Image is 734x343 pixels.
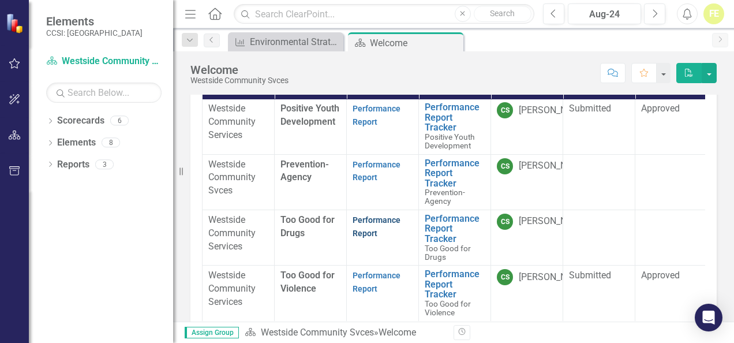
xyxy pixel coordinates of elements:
[419,210,491,265] td: Double-Click to Edit Right Click for Context Menu
[497,214,513,230] div: CS
[353,104,400,126] a: Performance Report
[703,3,724,24] button: FE
[280,159,329,183] span: Prevention-Agency
[46,83,162,103] input: Search Below...
[641,270,680,281] span: Approved
[635,99,707,154] td: Double-Click to Edit
[46,28,143,38] small: CCSI: [GEOGRAPHIC_DATA]
[250,35,340,49] div: Environmental Strategies
[353,160,400,182] a: Performance Report
[419,99,491,154] td: Double-Click to Edit Right Click for Context Menu
[519,271,588,284] div: [PERSON_NAME]
[280,270,335,294] span: Too Good for Violence
[353,271,400,293] a: Performance Report
[379,327,416,338] div: Welcome
[102,138,120,148] div: 8
[474,6,531,22] button: Search
[208,102,268,142] p: Westside Community Services
[695,304,722,331] div: Open Intercom Messenger
[641,103,680,114] span: Approved
[519,215,588,228] div: [PERSON_NAME]
[234,4,534,24] input: Search ClearPoint...
[370,36,460,50] div: Welcome
[572,8,637,21] div: Aug-24
[57,114,104,128] a: Scorecards
[419,154,491,210] td: Double-Click to Edit Right Click for Context Menu
[425,158,485,189] a: Performance Report Tracker
[563,266,635,321] td: Double-Click to Edit
[568,3,641,24] button: Aug-24
[425,269,485,300] a: Performance Report Tracker
[569,103,611,114] span: Submitted
[185,327,239,338] span: Assign Group
[6,13,26,33] img: ClearPoint Strategy
[57,136,96,150] a: Elements
[497,102,513,118] div: CS
[190,64,289,76] div: Welcome
[497,269,513,285] div: CS
[280,214,335,238] span: Too Good for Drugs
[46,55,162,68] a: Westside Community Svces
[245,326,445,340] div: »
[353,215,400,238] a: Performance Report
[46,14,143,28] span: Elements
[261,327,374,338] a: Westside Community Svces
[490,9,515,18] span: Search
[419,266,491,321] td: Double-Click to Edit Right Click for Context Menu
[425,102,485,133] a: Performance Report Tracker
[231,35,340,49] a: Environmental Strategies
[569,270,611,281] span: Submitted
[208,214,268,253] p: Westside Community Services
[635,266,707,321] td: Double-Click to Edit
[425,214,485,244] a: Performance Report Tracker
[519,104,588,117] div: [PERSON_NAME]
[519,159,588,173] div: [PERSON_NAME]
[425,299,471,317] span: Too Good for Violence
[563,99,635,154] td: Double-Click to Edit
[110,116,129,126] div: 6
[425,132,474,150] span: Positive Youth Development
[95,159,114,169] div: 3
[190,76,289,85] div: Westside Community Svces
[425,244,471,262] span: Too Good for Drugs
[208,269,268,309] p: Westside Community Services
[635,210,707,265] td: Double-Click to Edit
[208,158,268,198] p: Westside Community Svces
[425,188,465,206] span: Prevention-Agency
[57,158,89,171] a: Reports
[563,154,635,210] td: Double-Click to Edit
[635,154,707,210] td: Double-Click to Edit
[563,210,635,265] td: Double-Click to Edit
[280,103,339,127] span: Positive Youth Development
[497,158,513,174] div: CS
